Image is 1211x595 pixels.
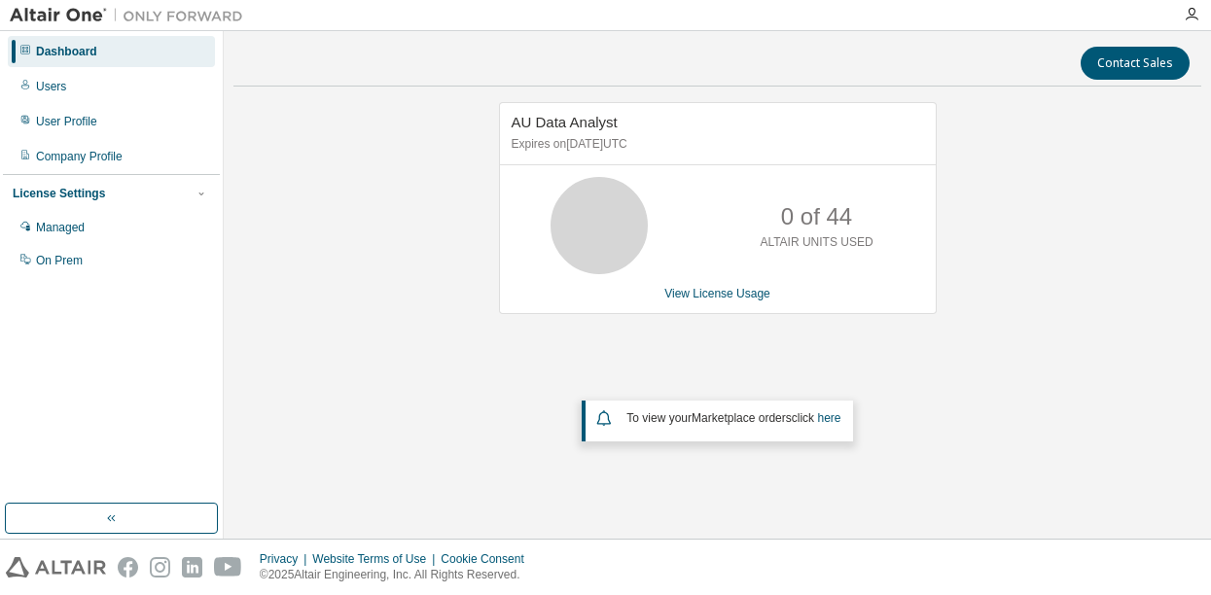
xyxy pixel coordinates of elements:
[781,200,852,233] p: 0 of 44
[36,149,123,164] div: Company Profile
[118,557,138,577] img: facebook.svg
[1081,47,1190,80] button: Contact Sales
[10,6,253,25] img: Altair One
[36,114,97,129] div: User Profile
[150,557,170,577] img: instagram.svg
[626,411,840,425] span: To view your click
[312,551,441,567] div: Website Terms of Use
[664,287,770,300] a: View License Usage
[6,557,106,577] img: altair_logo.svg
[36,44,97,59] div: Dashboard
[13,186,105,201] div: License Settings
[817,411,840,425] a: here
[36,220,85,235] div: Managed
[260,567,536,583] p: © 2025 Altair Engineering, Inc. All Rights Reserved.
[36,253,83,268] div: On Prem
[692,411,792,425] em: Marketplace orders
[512,136,919,153] p: Expires on [DATE] UTC
[512,114,618,130] span: AU Data Analyst
[260,551,312,567] div: Privacy
[441,551,535,567] div: Cookie Consent
[760,234,873,251] p: ALTAIR UNITS USED
[36,79,66,94] div: Users
[182,557,202,577] img: linkedin.svg
[214,557,242,577] img: youtube.svg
